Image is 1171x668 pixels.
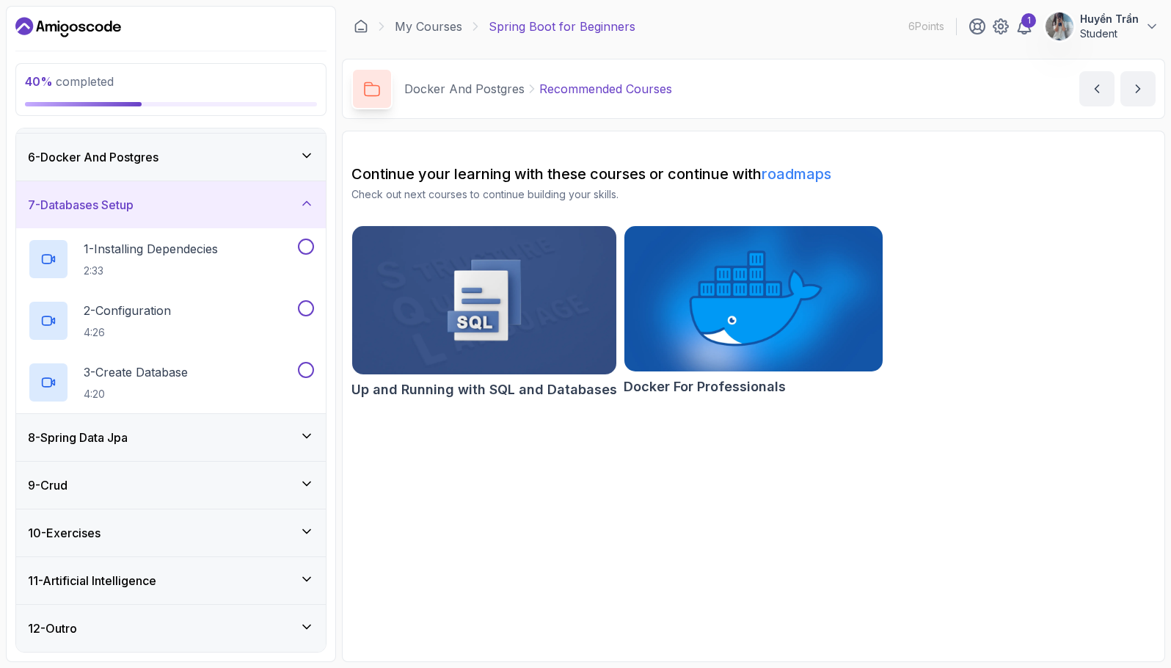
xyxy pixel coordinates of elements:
h3: 9 - Crud [28,476,68,494]
button: previous content [1079,71,1115,106]
h3: 11 - Artificial Intelligence [28,572,156,589]
h3: 12 - Outro [28,620,77,637]
button: 11-Artificial Intelligence [16,557,326,604]
a: Dashboard [354,19,368,34]
a: Docker For Professionals cardDocker For Professionals [624,225,884,397]
button: 1-Installing Dependecies2:33 [28,239,314,280]
a: My Courses [395,18,462,35]
img: user profile image [1046,12,1073,40]
button: next content [1120,71,1156,106]
p: Recommended Courses [539,80,672,98]
a: 1 [1015,18,1033,35]
a: Up and Running with SQL and Databases cardUp and Running with SQL and Databases [351,225,617,400]
p: 2:33 [84,264,218,278]
button: 3-Create Database4:20 [28,362,314,403]
img: Docker For Professionals card [624,226,883,371]
p: Spring Boot for Beginners [489,18,635,35]
button: 8-Spring Data Jpa [16,414,326,461]
p: Huyền Trần [1080,12,1139,26]
button: 9-Crud [16,462,326,509]
button: 6-Docker And Postgres [16,134,326,181]
button: 7-Databases Setup [16,181,326,228]
h3: 7 - Databases Setup [28,196,134,214]
p: 4:20 [84,387,188,402]
p: Student [1080,26,1139,41]
h3: 10 - Exercises [28,524,101,542]
button: user profile imageHuyền TrầnStudent [1045,12,1159,41]
img: Up and Running with SQL and Databases card [352,226,616,374]
h2: Continue your learning with these courses or continue with [351,164,1156,184]
h2: Docker For Professionals [624,377,786,397]
button: 12-Outro [16,605,326,652]
p: Docker And Postgres [404,80,525,98]
h3: 8 - Spring Data Jpa [28,429,128,446]
p: 6 Points [908,19,944,34]
h3: 6 - Docker And Postgres [28,148,158,166]
p: 2 - Configuration [84,302,171,319]
a: Dashboard [15,15,121,39]
p: 4:26 [84,325,171,340]
button: 2-Configuration4:26 [28,300,314,341]
h2: Up and Running with SQL and Databases [351,380,617,400]
span: 40 % [25,74,53,89]
p: 3 - Create Database [84,363,188,381]
p: Check out next courses to continue building your skills. [351,187,1156,202]
span: completed [25,74,114,89]
button: 10-Exercises [16,509,326,556]
div: 1 [1021,13,1036,28]
a: roadmaps [762,165,831,183]
p: 1 - Installing Dependecies [84,240,218,258]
